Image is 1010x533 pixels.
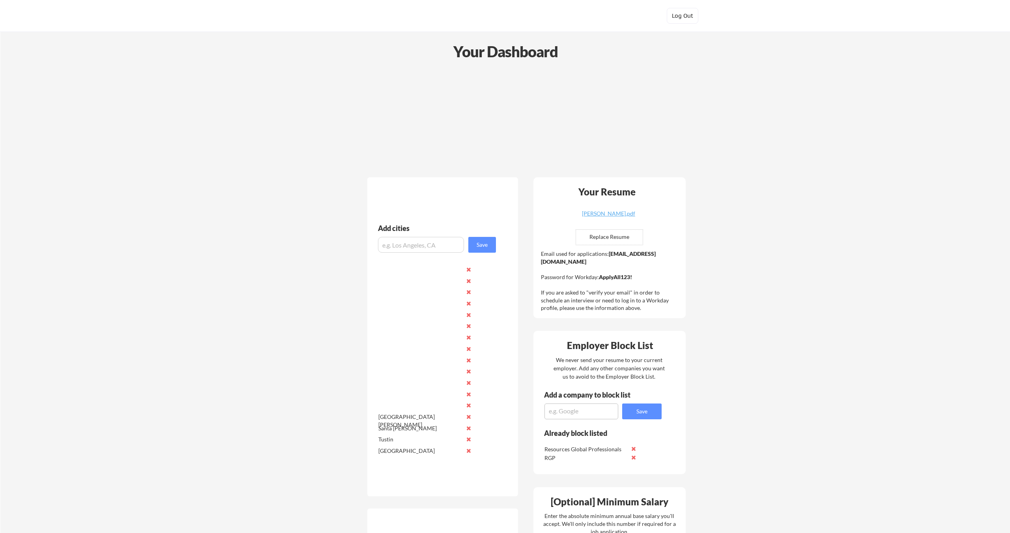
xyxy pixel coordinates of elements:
[536,497,683,507] div: [Optional] Minimum Salary
[622,404,662,419] button: Save
[541,250,680,312] div: Email used for applications: Password for Workday: If you are asked to "verify your email" in ord...
[544,430,651,437] div: Already block listed
[568,187,646,197] div: Your Resume
[553,356,665,381] div: We never send your resume to your current employer. Add any other companies you want us to avoid ...
[468,237,496,253] button: Save
[378,237,464,253] input: e.g. Los Angeles, CA
[561,211,655,216] div: [PERSON_NAME].pdf
[544,391,643,398] div: Add a company to block list
[378,225,498,232] div: Add cities
[378,447,462,455] div: [GEOGRAPHIC_DATA]
[544,445,628,453] div: Resources Global Professionals
[599,274,632,280] strong: ApplyAll123!
[537,341,683,350] div: Employer Block List
[378,424,462,432] div: Santa [PERSON_NAME]
[1,40,1010,63] div: Your Dashboard
[378,435,462,443] div: Tustin
[378,413,462,428] div: [GEOGRAPHIC_DATA][PERSON_NAME]
[541,250,656,265] strong: [EMAIL_ADDRESS][DOMAIN_NAME]
[667,8,698,24] button: Log Out
[561,211,655,223] a: [PERSON_NAME].pdf
[544,454,628,462] div: RGP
